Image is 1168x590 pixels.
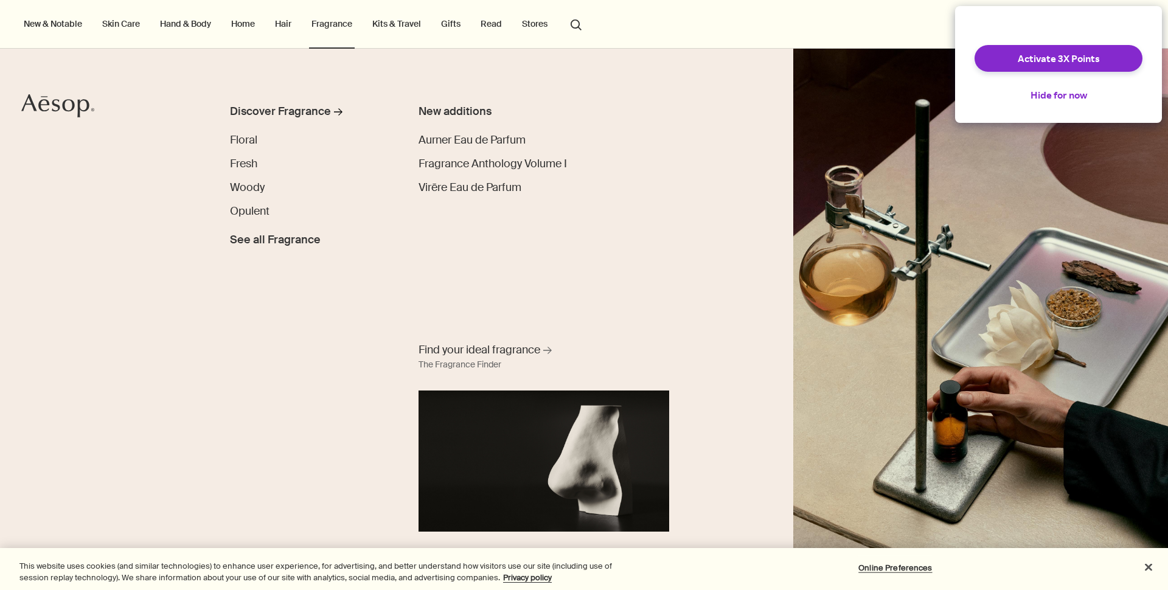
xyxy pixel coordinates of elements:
a: Home [229,16,257,32]
a: Woody [230,179,265,196]
a: Fresh [230,156,257,172]
a: Aurner Eau de Parfum [419,132,526,148]
span: See all Fragrance [230,232,321,248]
span: Opulent [230,204,269,218]
a: Find your ideal fragrance The Fragrance FinderA nose sculpture placed in front of black background [415,339,672,532]
a: Aesop [21,94,94,121]
div: New additions [419,103,606,120]
button: New & Notable [21,16,85,32]
a: Read [478,16,504,32]
button: Stores [520,16,550,32]
span: Aurner Eau de Parfum [419,133,526,147]
div: The Fragrance Finder [419,358,501,372]
a: Fragrance [309,16,355,32]
span: Fresh [230,156,257,171]
a: Skin Care [100,16,142,32]
button: Open search [565,12,587,35]
div: Discover Fragrance [230,103,331,120]
span: Woody [230,180,265,195]
span: Fragrance Anthology Volume I [419,156,567,171]
a: Fragrance Anthology Volume I [419,156,567,172]
a: Floral [230,132,257,148]
span: Find your ideal fragrance [419,342,540,358]
button: Online Preferences, Opens the preference center dialog [857,556,933,580]
a: Kits & Travel [370,16,423,32]
a: Virēre Eau de Parfum [419,179,521,196]
button: Close [1135,554,1162,581]
span: Floral [230,133,257,147]
a: Hand & Body [158,16,214,32]
a: Discover Fragrance [230,103,384,125]
svg: Aesop [21,94,94,118]
a: See all Fragrance [230,227,321,248]
a: Gifts [439,16,463,32]
div: This website uses cookies (and similar technologies) to enhance user experience, for advertising,... [19,560,642,584]
a: Hair [273,16,294,32]
img: Plaster sculptures of noses resting on stone podiums and a wooden ladder. [793,49,1168,590]
a: Opulent [230,203,269,220]
a: More information about your privacy, opens in a new tab [503,572,552,583]
span: Virēre Eau de Parfum [419,180,521,195]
